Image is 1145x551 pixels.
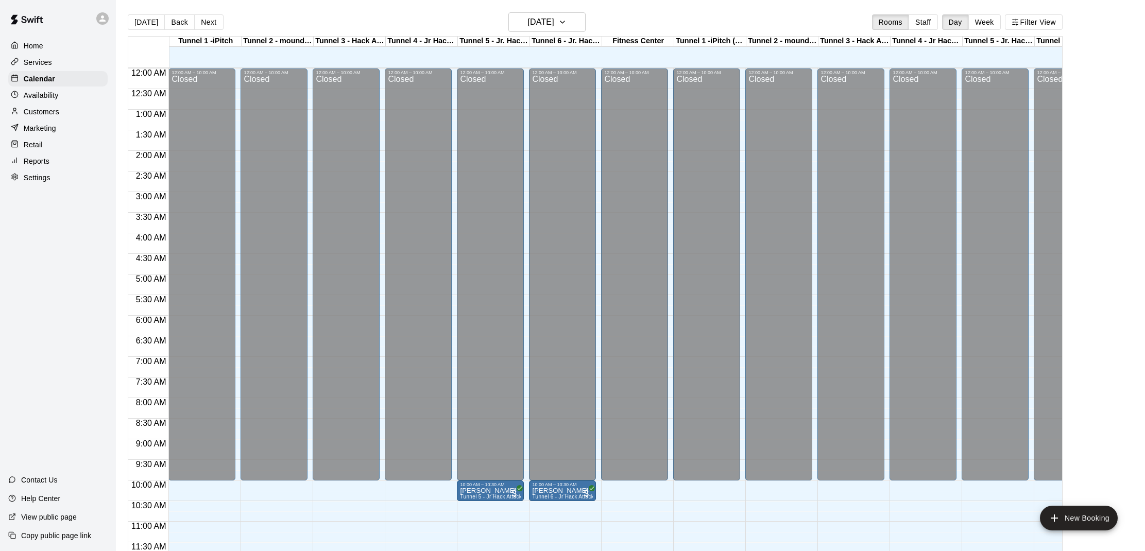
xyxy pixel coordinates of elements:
span: 8:00 AM [133,398,169,407]
div: Tunnel 6 - Jr. Hack Attack (guest pass) [1035,37,1107,46]
div: Fitness Center [602,37,674,46]
div: Tunnel 2 - mounds and MOCAP [242,37,314,46]
span: 2:30 AM [133,171,169,180]
div: Closed [893,75,953,484]
p: Settings [24,173,50,183]
span: 8:30 AM [133,419,169,427]
span: 6:00 AM [133,316,169,324]
span: 11:00 AM [129,522,169,530]
div: 10:00 AM – 10:30 AM [460,482,521,487]
span: 12:30 AM [129,89,169,98]
a: Home [8,38,108,54]
div: 12:00 AM – 10:00 AM: Closed [168,68,235,480]
button: Rooms [872,14,909,30]
p: Home [24,41,43,51]
p: Availability [24,90,59,100]
div: 12:00 AM – 10:00 AM [604,70,665,75]
div: Closed [460,75,521,484]
div: 12:00 AM – 10:00 AM: Closed [817,68,884,480]
div: Tunnel 4 - Jr Hack Attack [386,37,458,46]
span: 10:30 AM [129,501,169,510]
div: 12:00 AM – 10:00 AM [821,70,881,75]
div: Closed [316,75,377,484]
div: 12:00 AM – 10:00 AM [532,70,593,75]
div: Closed [172,75,232,484]
span: 5:30 AM [133,295,169,304]
div: 12:00 AM – 10:00 AM [748,70,809,75]
span: 4:00 AM [133,233,169,242]
span: 7:30 AM [133,377,169,386]
div: Tunnel 5 - Jr. Hack Attack [458,37,530,46]
div: Closed [965,75,1026,484]
span: 4:30 AM [133,254,169,263]
p: Marketing [24,123,56,133]
div: Closed [748,75,809,484]
div: Closed [1037,75,1098,484]
span: 1:00 AM [133,110,169,118]
div: 12:00 AM – 10:00 AM [1037,70,1098,75]
span: 11:30 AM [129,542,169,551]
a: Reports [8,153,108,169]
span: 5:00 AM [133,274,169,283]
div: 12:00 AM – 10:00 AM: Closed [890,68,956,480]
div: 12:00 AM – 10:00 AM: Closed [673,68,740,480]
div: Closed [388,75,449,484]
span: Tunnel 6 - Jr Hack Attack Rental (Baseball OR Softball) [532,494,668,500]
span: 10:00 AM [129,480,169,489]
span: All customers have paid [582,488,592,498]
span: All customers have paid [509,488,520,498]
div: 12:00 AM – 10:00 AM: Closed [313,68,380,480]
div: Tunnel 6 - Jr. Hack Attack [530,37,602,46]
a: Calendar [8,71,108,87]
p: Retail [24,140,43,150]
div: 12:00 AM – 10:00 AM: Closed [1034,68,1101,480]
div: 12:00 AM – 10:00 AM [676,70,737,75]
div: 12:00 AM – 10:00 AM [244,70,304,75]
a: Customers [8,104,108,119]
button: add [1040,506,1118,530]
div: 12:00 AM – 10:00 AM: Closed [529,68,596,480]
p: Contact Us [21,475,58,485]
a: Services [8,55,108,70]
div: 12:00 AM – 10:00 AM [965,70,1026,75]
div: Closed [244,75,304,484]
span: 9:30 AM [133,460,169,469]
p: Reports [24,156,49,166]
span: 3:00 AM [133,192,169,201]
a: Settings [8,170,108,185]
p: Help Center [21,493,60,504]
div: Closed [821,75,881,484]
div: Retail [8,137,108,152]
p: Customers [24,107,59,117]
button: Next [194,14,223,30]
button: [DATE] [128,14,165,30]
button: [DATE] [508,12,586,32]
div: 12:00 AM – 10:00 AM: Closed [745,68,812,480]
h6: [DATE] [527,15,554,29]
span: 1:30 AM [133,130,169,139]
div: 12:00 AM – 10:00 AM: Closed [962,68,1029,480]
div: Tunnel 3 - Hack Attack (guest pass) [818,37,891,46]
span: 12:00 AM [129,68,169,77]
p: View public page [21,512,77,522]
span: Tunnel 5 - Jr Hack Attack Rental (Baseball) [460,494,566,500]
div: Closed [676,75,737,484]
span: 3:30 AM [133,213,169,221]
div: Closed [604,75,665,484]
div: 12:00 AM – 10:00 AM: Closed [385,68,452,480]
div: 12:00 AM – 10:00 AM [172,70,232,75]
a: Marketing [8,120,108,136]
p: Calendar [24,74,55,84]
div: 12:00 AM – 10:00 AM [316,70,377,75]
div: 12:00 AM – 10:00 AM: Closed [457,68,524,480]
a: Availability [8,88,108,103]
button: Filter View [1005,14,1063,30]
div: 12:00 AM – 10:00 AM [893,70,953,75]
